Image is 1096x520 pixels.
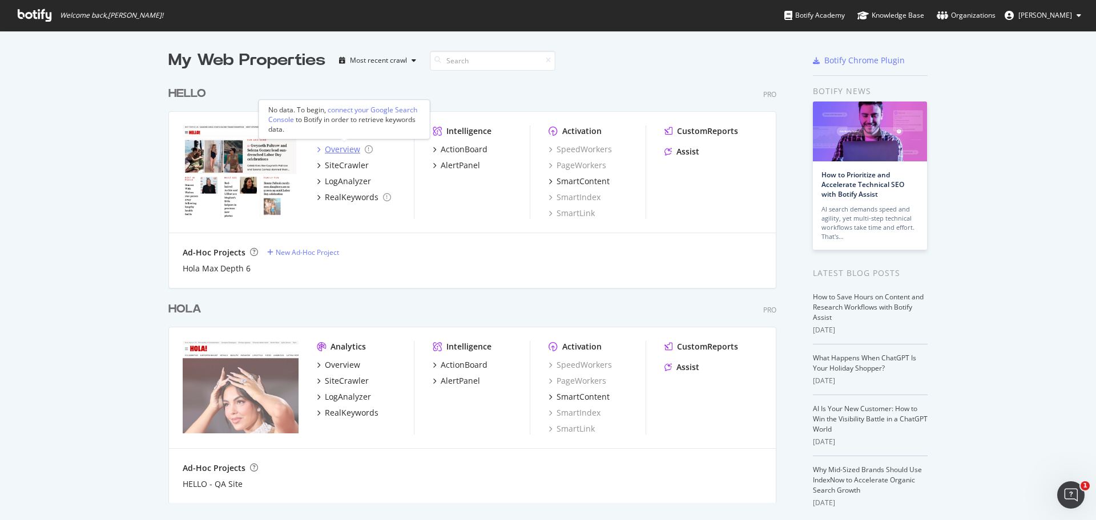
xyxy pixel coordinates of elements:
div: SiteCrawler [325,160,369,171]
div: CustomReports [677,341,738,352]
a: CustomReports [664,125,738,137]
div: HELLO [168,86,206,102]
div: ActionBoard [441,144,487,155]
div: SiteCrawler [325,375,369,387]
a: What Happens When ChatGPT Is Your Holiday Shopper? [813,353,916,373]
a: AI Is Your New Customer: How to Win the Visibility Battle in a ChatGPT World [813,404,928,434]
div: ActionBoard [441,359,487,371]
a: LogAnalyzer [317,391,371,403]
a: HELLO [168,86,211,102]
img: How to Prioritize and Accelerate Technical SEO with Botify Assist [813,101,927,161]
a: Assist [664,146,699,157]
span: 1 [1081,481,1090,490]
a: PageWorkers [549,160,606,171]
div: HOLA [168,301,202,318]
a: RealKeywords [317,192,391,203]
a: SmartLink [549,423,595,434]
a: New Ad-Hoc Project [267,247,339,257]
a: HOLA [168,301,206,318]
a: Overview [317,359,360,371]
div: [DATE] [813,498,928,508]
div: [DATE] [813,325,928,335]
div: Overview [325,144,360,155]
div: Activation [562,125,602,137]
a: Botify Chrome Plugin [813,55,905,66]
div: My Web Properties [168,49,325,72]
div: RealKeywords [325,192,378,203]
iframe: Intercom live chat [1057,481,1085,509]
a: SpeedWorkers [549,359,612,371]
a: How to Prioritize and Accelerate Technical SEO with Botify Assist [821,170,904,199]
div: Intelligence [446,341,491,352]
div: AI search demands speed and agility, yet multi-step technical workflows take time and effort. Tha... [821,205,918,241]
a: Assist [664,361,699,373]
div: Ad-Hoc Projects [183,462,245,474]
div: LogAnalyzer [325,176,371,187]
a: SmartLink [549,208,595,219]
div: Pro [763,90,776,99]
div: Activation [562,341,602,352]
a: SmartContent [549,391,610,403]
div: connect your Google Search Console [268,105,417,124]
button: Most recent crawl [335,51,421,70]
div: Botify news [813,85,928,97]
a: CustomReports [664,341,738,352]
a: HELLO - QA Site [183,478,243,490]
input: Search [430,51,555,71]
div: Assist [676,361,699,373]
a: LogAnalyzer [317,176,371,187]
div: [DATE] [813,376,928,386]
span: Rafael Rubio [1018,10,1072,20]
a: SpeedWorkers [549,144,612,155]
div: Knowledge Base [857,10,924,21]
button: [PERSON_NAME] [996,6,1090,25]
a: Why Mid-Sized Brands Should Use IndexNow to Accelerate Organic Search Growth [813,465,922,495]
div: AlertPanel [441,375,480,387]
a: AlertPanel [433,160,480,171]
a: PageWorkers [549,375,606,387]
a: Overview [317,144,373,155]
div: Assist [676,146,699,157]
div: Latest Blog Posts [813,267,928,279]
a: SmartContent [549,176,610,187]
div: Intelligence [446,125,491,137]
div: Botify Academy [784,10,845,21]
a: SmartIndex [549,407,601,419]
a: ActionBoard [433,144,487,155]
div: Pro [763,305,776,315]
div: No data. To begin, to Botify in order to retrieve keywords data. [268,105,420,134]
div: Analytics [331,341,366,352]
a: AlertPanel [433,375,480,387]
div: Organizations [937,10,996,21]
div: Most recent crawl [350,57,407,64]
div: [DATE] [813,437,928,447]
a: SiteCrawler [317,375,369,387]
div: SmartContent [557,176,610,187]
a: ActionBoard [433,359,487,371]
img: www.hellomagazine.com [183,125,299,218]
div: CustomReports [677,125,738,137]
img: www.hola.com [183,341,299,433]
div: Botify Chrome Plugin [824,55,905,66]
div: LogAnalyzer [325,391,371,403]
a: How to Save Hours on Content and Research Workflows with Botify Assist [813,292,924,322]
a: SmartIndex [549,192,601,203]
div: New Ad-Hoc Project [276,247,339,257]
a: RealKeywords [317,407,378,419]
a: Hola Max Depth 6 [183,263,251,274]
div: SmartContent [557,391,610,403]
span: Welcome back, [PERSON_NAME] ! [60,11,163,20]
div: RealKeywords [325,407,378,419]
a: SiteCrawler [317,160,369,171]
div: Ad-Hoc Projects [183,247,245,258]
